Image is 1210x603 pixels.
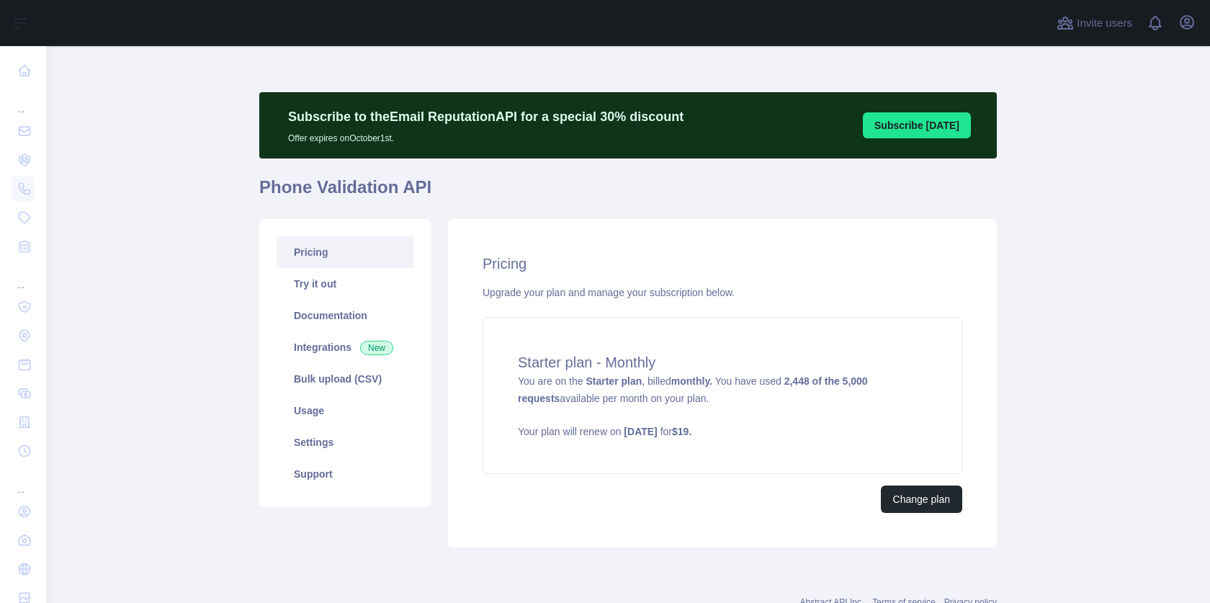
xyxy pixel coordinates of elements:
[277,300,413,331] a: Documentation
[277,268,413,300] a: Try it out
[288,107,684,127] p: Subscribe to the Email Reputation API for a special 30 % discount
[518,375,868,404] strong: 2,448 of the 5,000 requests
[518,352,927,372] h4: Starter plan - Monthly
[277,395,413,426] a: Usage
[672,426,691,437] strong: $ 19 .
[671,375,712,387] strong: monthly.
[12,262,35,291] div: ...
[881,486,962,513] button: Change plan
[277,363,413,395] a: Bulk upload (CSV)
[624,426,657,437] strong: [DATE]
[277,236,413,268] a: Pricing
[12,86,35,115] div: ...
[360,341,393,355] span: New
[259,176,997,210] h1: Phone Validation API
[277,331,413,363] a: Integrations New
[1077,15,1132,32] span: Invite users
[483,254,962,274] h2: Pricing
[288,127,684,144] p: Offer expires on October 1st.
[483,285,962,300] div: Upgrade your plan and manage your subscription below.
[518,424,927,439] p: Your plan will renew on for
[12,467,35,496] div: ...
[277,426,413,458] a: Settings
[1054,12,1135,35] button: Invite users
[586,375,642,387] strong: Starter plan
[277,458,413,490] a: Support
[863,112,971,138] button: Subscribe [DATE]
[518,375,927,439] span: You are on the , billed You have used available per month on your plan.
